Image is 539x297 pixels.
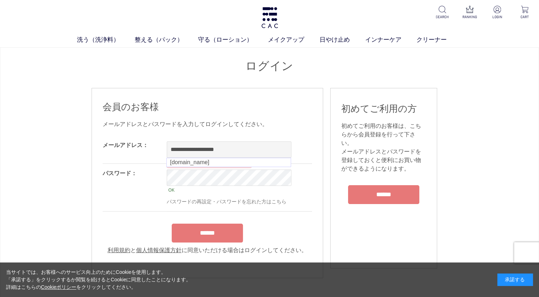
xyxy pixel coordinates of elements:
div: 承諾する [497,273,533,286]
span: 会員のお客様 [103,101,159,112]
div: 初めてご利用のお客様は、こちらから会員登録を行って下さい。 メールアドレスとパスワードを登録しておくと便利にお買い物ができるようになります。 [341,122,426,173]
div: [DOMAIN_NAME] [167,159,290,166]
label: パスワード： [103,170,137,176]
a: SEARCH [434,6,451,20]
p: SEARCH [434,14,451,20]
a: 洗う（洗浄料） [77,35,135,45]
a: 利用規約 [108,247,130,253]
h1: ログイン [92,58,448,74]
a: 守る（ローション） [198,35,268,45]
div: と に同意いただける場合はログインしてください。 [103,246,312,255]
span: 初めてご利用の方 [341,103,417,114]
a: 整える（パック） [135,35,198,45]
a: RANKING [461,6,478,20]
a: LOGIN [488,6,506,20]
a: CART [516,6,533,20]
p: RANKING [461,14,478,20]
a: インナーケア [365,35,417,45]
div: OK [167,186,291,194]
a: 日やけ止め [320,35,365,45]
a: Cookieポリシー [41,284,77,290]
div: 当サイトでは、お客様へのサービス向上のためにCookieを使用します。 「承諾する」をクリックするか閲覧を続けるとCookieに同意したことになります。 詳細はこちらの をクリックしてください。 [6,269,191,291]
p: CART [516,14,533,20]
a: メイクアップ [268,35,320,45]
a: 個人情報保護方針 [136,247,182,253]
label: メールアドレス： [103,142,148,148]
img: logo [260,7,279,28]
a: パスワードの再設定・パスワードを忘れた方はこちら [167,199,286,204]
div: メールアドレスとパスワードを入力してログインしてください。 [103,120,312,129]
p: LOGIN [488,14,506,20]
a: クリーナー [416,35,462,45]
